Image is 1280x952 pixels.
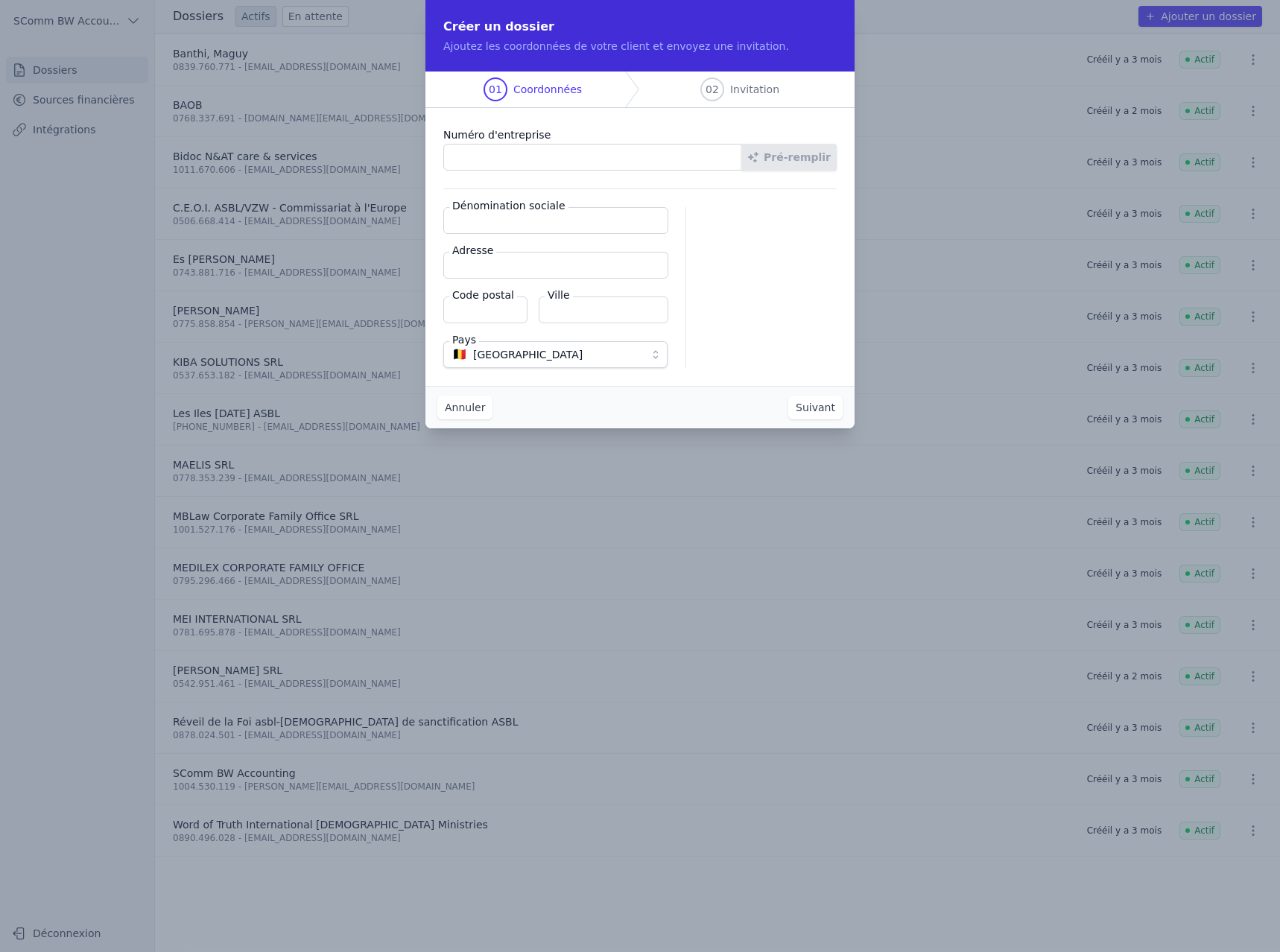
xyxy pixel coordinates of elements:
span: Coordonnées [513,82,582,97]
p: Ajoutez les coordonnées de votre client et envoyez une invitation. [443,39,837,54]
button: Suivant [788,396,843,419]
button: 🇧🇪 [GEOGRAPHIC_DATA] [443,341,668,368]
span: 02 [706,82,719,97]
label: Code postal [449,288,517,302]
button: Annuler [437,396,492,419]
label: Numéro d'entreprise [443,126,837,144]
span: 01 [489,82,502,97]
span: Invitation [730,82,779,97]
label: Adresse [449,243,496,258]
label: Pays [449,332,479,347]
span: [GEOGRAPHIC_DATA] [473,346,583,364]
nav: Progress [425,72,855,108]
label: Ville [545,288,573,302]
span: 🇧🇪 [452,350,467,359]
button: Pré-remplir [741,144,837,171]
label: Dénomination sociale [449,198,568,213]
h2: Créer un dossier [443,18,837,36]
